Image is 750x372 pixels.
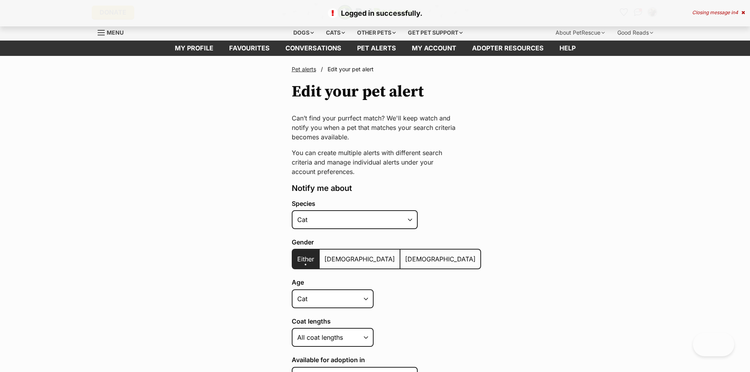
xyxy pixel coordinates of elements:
span: Either [297,255,314,263]
a: My profile [167,41,221,56]
p: Can’t find your purrfect match? We'll keep watch and notify you when a pet that matches your sear... [292,113,459,142]
label: Species [292,200,481,207]
span: Edit your pet alert [328,66,374,72]
div: Get pet support [402,25,468,41]
label: Available for adoption in [292,356,481,363]
span: [DEMOGRAPHIC_DATA] [405,255,476,263]
span: Notify me about [292,183,352,193]
label: Gender [292,239,481,246]
div: Good Reads [612,25,659,41]
span: / [321,65,323,73]
a: conversations [278,41,349,56]
label: Age [292,279,481,286]
a: Pet alerts [349,41,404,56]
span: [DEMOGRAPHIC_DATA] [324,255,395,263]
a: Favourites [221,41,278,56]
div: Dogs [288,25,319,41]
a: My account [404,41,464,56]
a: Adopter resources [464,41,552,56]
label: Coat lengths [292,318,481,325]
span: Menu [107,29,124,36]
h1: Edit your pet alert [292,83,424,101]
a: Menu [98,25,129,39]
a: Help [552,41,583,56]
iframe: Help Scout Beacon - Open [693,333,734,356]
div: Other pets [352,25,401,41]
p: You can create multiple alerts with different search criteria and manage individual alerts under ... [292,148,459,176]
div: About PetRescue [550,25,610,41]
a: Pet alerts [292,66,316,72]
nav: Breadcrumbs [292,65,459,73]
div: Cats [320,25,350,41]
